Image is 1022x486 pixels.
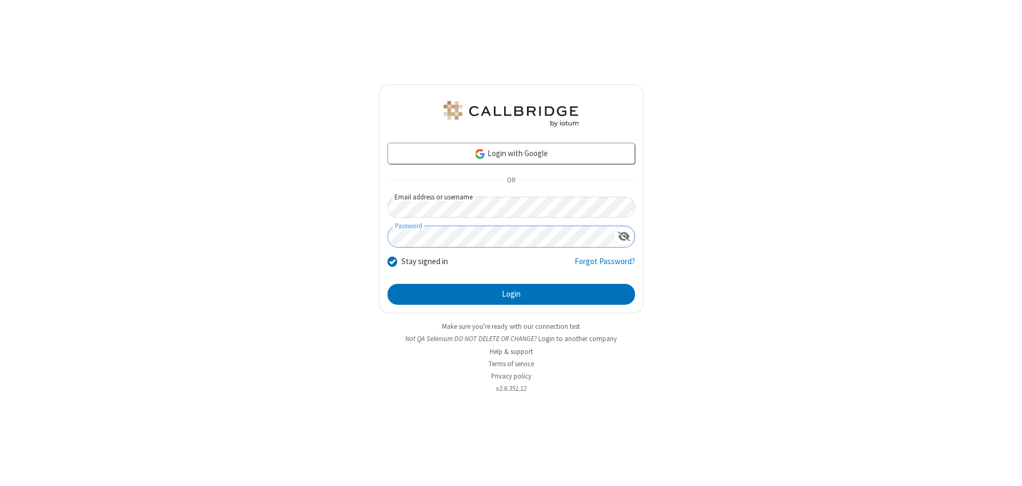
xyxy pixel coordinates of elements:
div: Show password [614,226,634,246]
img: google-icon.png [474,148,486,160]
input: Password [388,226,614,247]
button: Login to another company [538,334,617,344]
a: Help & support [490,347,533,356]
span: OR [502,173,520,188]
a: Login with Google [388,143,635,164]
a: Make sure you're ready with our connection test [442,322,580,331]
img: QA Selenium DO NOT DELETE OR CHANGE [442,101,580,127]
label: Stay signed in [401,256,448,268]
button: Login [388,284,635,305]
a: Terms of service [489,359,534,368]
li: v2.6.351.12 [379,383,644,394]
a: Privacy policy [491,372,531,381]
input: Email address or username [388,197,635,218]
li: Not QA Selenium DO NOT DELETE OR CHANGE? [379,334,644,344]
a: Forgot Password? [575,256,635,276]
